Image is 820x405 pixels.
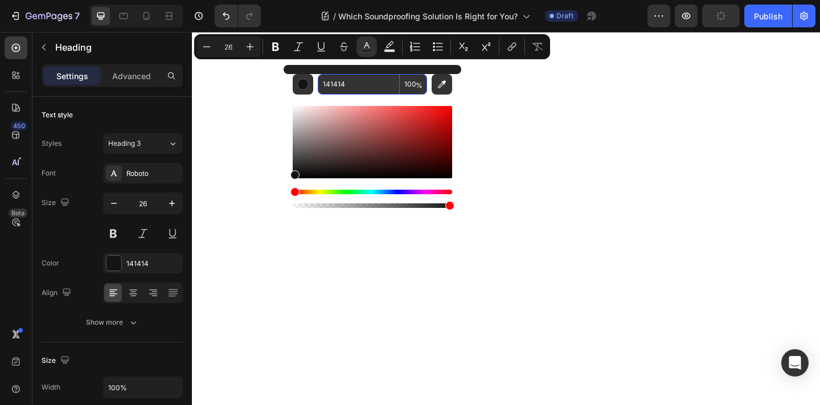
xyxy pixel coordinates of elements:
[56,70,88,82] p: Settings
[42,138,61,149] div: Styles
[42,285,73,301] div: Align
[215,5,261,27] div: Undo/Redo
[42,258,59,268] div: Color
[112,70,151,82] p: Advanced
[126,169,180,179] div: Roboto
[781,349,809,377] div: Open Intercom Messenger
[9,208,27,218] div: Beta
[75,9,80,23] p: 7
[318,74,400,95] input: E.g FFFFFF
[744,5,792,27] button: Publish
[556,11,573,21] span: Draft
[333,10,336,22] span: /
[42,312,183,333] button: Show more
[754,10,782,22] div: Publish
[194,34,550,59] div: Editor contextual toolbar
[108,138,141,149] span: Heading 3
[11,121,27,130] div: 450
[338,10,518,22] span: Which Soundproofing Solution Is Right for You?
[103,133,183,154] button: Heading 3
[42,195,72,211] div: Size
[192,32,820,405] iframe: To enrich screen reader interactions, please activate Accessibility in Grammarly extension settings
[42,382,60,392] div: Width
[126,259,180,269] div: 141414
[5,5,85,27] button: 7
[293,190,452,194] div: Hue
[104,377,182,398] input: Auto
[42,110,73,120] div: Text style
[42,168,56,178] div: Font
[55,40,178,54] p: Heading
[86,317,139,328] div: Show more
[416,79,423,92] span: %
[42,353,72,369] div: Size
